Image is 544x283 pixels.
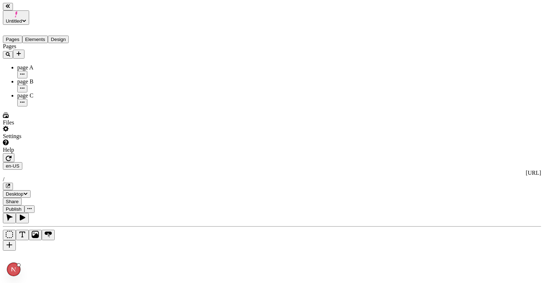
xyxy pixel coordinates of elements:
div: Pages [3,43,89,50]
button: Desktop [3,190,31,198]
button: Image [29,230,42,240]
div: Settings [3,133,89,140]
div: Help [3,147,89,153]
button: Publish [3,205,24,213]
div: [URL] [3,170,541,176]
div: page C [17,92,89,99]
button: Share [3,198,22,205]
span: Publish [6,206,22,212]
button: Elements [22,36,48,43]
p: Cookie Test Route [3,6,105,12]
button: Untitled [3,10,29,25]
button: Pages [3,36,22,43]
button: Button [42,230,55,240]
div: page A [17,64,89,71]
button: Open locale picker [3,162,22,170]
span: Desktop [6,191,23,197]
span: en-US [6,163,19,169]
div: page B [17,78,89,85]
div: Files [3,119,89,126]
button: Text [16,230,29,240]
div: / [3,176,541,183]
button: Add new [13,50,24,59]
button: Design [48,36,69,43]
button: Box [3,230,16,240]
span: Share [6,199,19,204]
span: Untitled [6,18,22,24]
